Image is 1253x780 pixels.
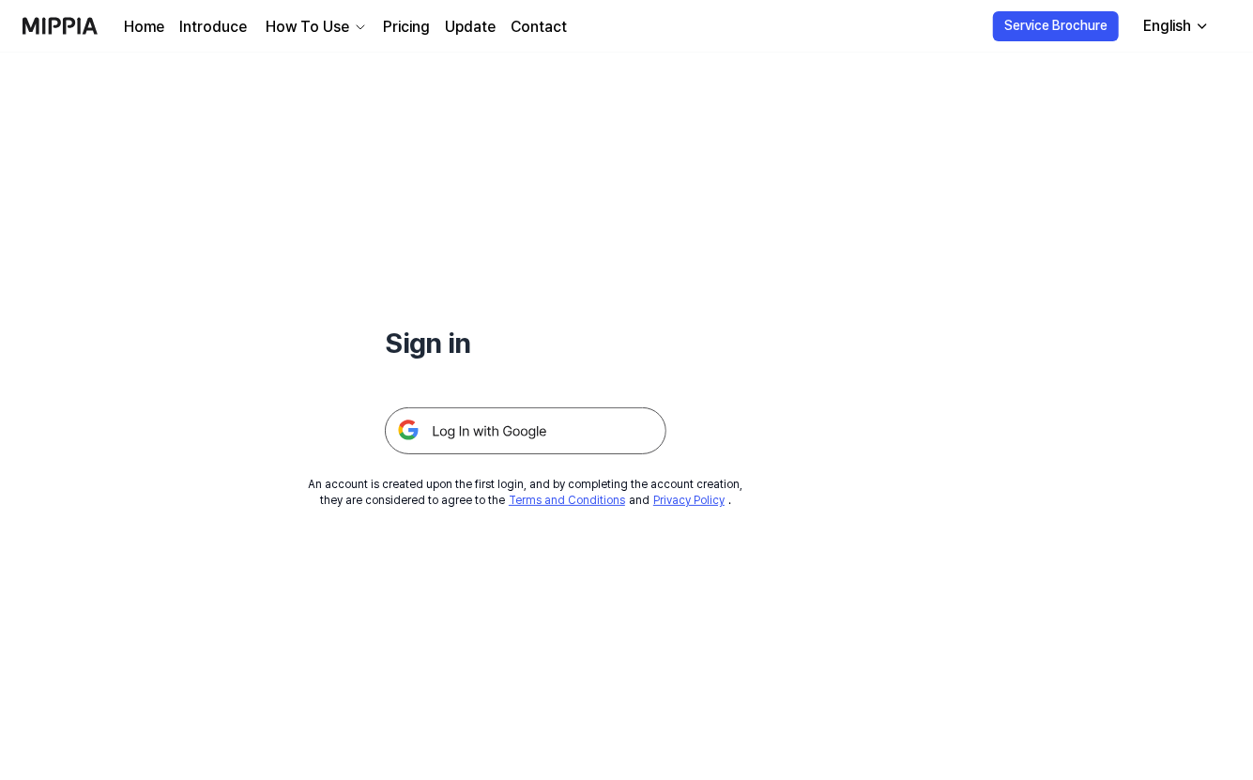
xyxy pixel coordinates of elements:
a: Home [124,16,164,38]
a: Pricing [383,16,430,38]
a: Contact [511,16,567,38]
h1: Sign in [385,323,666,362]
button: How To Use [262,16,368,38]
a: Introduce [179,16,247,38]
div: English [1139,15,1195,38]
div: An account is created upon the first login, and by completing the account creation, they are cons... [309,477,743,509]
img: 구글 로그인 버튼 [385,407,666,454]
a: Terms and Conditions [509,494,625,507]
div: How To Use [262,16,353,38]
button: Service Brochure [993,11,1119,41]
button: English [1128,8,1221,45]
a: Update [445,16,496,38]
a: Privacy Policy [653,494,725,507]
